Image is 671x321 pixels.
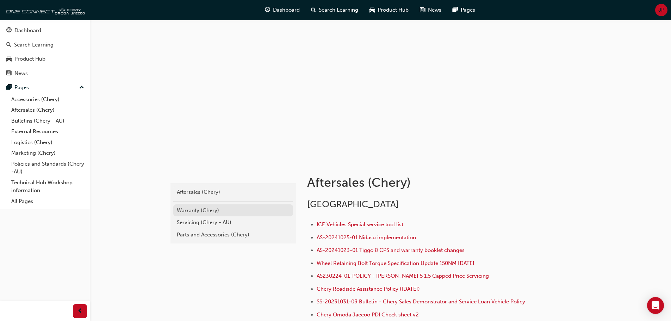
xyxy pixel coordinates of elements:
a: Accessories (Chery) [8,94,87,105]
a: News [3,67,87,80]
a: Servicing (Chery - AU) [173,216,293,229]
a: AS-20241023-01 Tiggo 8 CPS and warranty booklet changes [317,247,465,253]
span: search-icon [311,6,316,14]
a: Logistics (Chery) [8,137,87,148]
div: Dashboard [14,26,41,35]
a: guage-iconDashboard [259,3,305,17]
button: Pages [3,81,87,94]
a: SS-20231031-03 Bulletin - Chery Sales Demonstrator and Service Loan Vehicle Policy [317,298,525,305]
div: Aftersales (Chery) [177,188,290,196]
div: Parts and Accessories (Chery) [177,231,290,239]
a: AS-20241025-01 Nidasu implementation [317,234,416,241]
a: car-iconProduct Hub [364,3,414,17]
a: Chery Omoda Jaecoo PDI Check sheet v2 [317,311,419,318]
span: [GEOGRAPHIC_DATA] [307,199,399,210]
div: News [14,69,28,78]
a: Aftersales (Chery) [173,186,293,198]
span: car-icon [369,6,375,14]
a: All Pages [8,196,87,207]
div: Open Intercom Messenger [647,297,664,314]
a: Parts and Accessories (Chery) [173,229,293,241]
a: search-iconSearch Learning [305,3,364,17]
button: JP [655,4,667,16]
a: Chery Roadside Assistance Policy ([DATE]) [317,286,420,292]
span: guage-icon [6,27,12,34]
div: Servicing (Chery - AU) [177,218,290,227]
span: car-icon [6,56,12,62]
a: Marketing (Chery) [8,148,87,159]
a: pages-iconPages [447,3,481,17]
a: Search Learning [3,38,87,51]
a: Aftersales (Chery) [8,105,87,116]
span: news-icon [420,6,425,14]
a: External Resources [8,126,87,137]
span: pages-icon [453,6,458,14]
span: Pages [461,6,475,14]
a: Policies and Standards (Chery -AU) [8,159,87,177]
span: up-icon [79,83,84,92]
h1: Aftersales (Chery) [307,175,538,190]
a: Product Hub [3,53,87,66]
span: Product Hub [378,6,409,14]
img: oneconnect [4,3,85,17]
span: prev-icon [77,307,83,316]
div: Search Learning [14,41,54,49]
span: search-icon [6,42,11,48]
a: Technical Hub Workshop information [8,177,87,196]
a: Wheel Retaining Bolt Torque Specification Update 150NM [DATE] [317,260,474,266]
span: News [428,6,441,14]
div: Warranty (Chery) [177,206,290,215]
a: Warranty (Chery) [173,204,293,217]
a: ICE Vehicles Special service tool list [317,221,403,228]
a: Dashboard [3,24,87,37]
span: Search Learning [319,6,358,14]
span: guage-icon [265,6,270,14]
span: news-icon [6,70,12,77]
a: Bulletins (Chery - AU) [8,116,87,126]
a: news-iconNews [414,3,447,17]
span: JP [658,6,664,14]
div: Pages [14,84,29,92]
div: Product Hub [14,55,45,63]
a: AS230224-01-POLICY - [PERSON_NAME] 5 1.5 Capped Price Servicing [317,273,489,279]
button: DashboardSearch LearningProduct HubNews [3,23,87,81]
span: pages-icon [6,85,12,91]
span: Dashboard [273,6,300,14]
